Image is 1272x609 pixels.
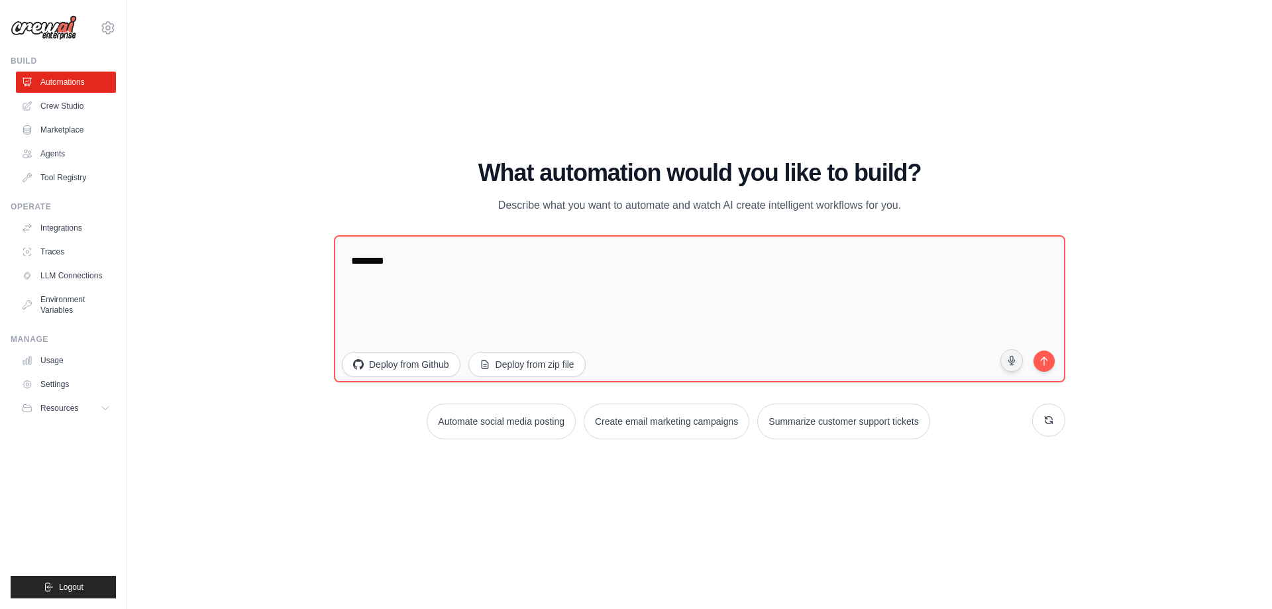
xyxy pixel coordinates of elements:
[477,197,922,214] p: Describe what you want to automate and watch AI create intelligent workflows for you.
[16,241,116,262] a: Traces
[427,404,576,439] button: Automate social media posting
[16,265,116,286] a: LLM Connections
[11,201,116,212] div: Operate
[11,576,116,598] button: Logout
[16,72,116,93] a: Automations
[16,167,116,188] a: Tool Registry
[16,374,116,395] a: Settings
[11,15,77,40] img: Logo
[59,582,83,592] span: Logout
[584,404,749,439] button: Create email marketing campaigns
[16,398,116,419] button: Resources
[40,403,78,414] span: Resources
[334,160,1065,186] h1: What automation would you like to build?
[16,95,116,117] a: Crew Studio
[1206,545,1272,609] iframe: Chat Widget
[16,119,116,140] a: Marketplace
[468,352,586,377] button: Deploy from zip file
[16,289,116,321] a: Environment Variables
[757,404,929,439] button: Summarize customer support tickets
[16,143,116,164] a: Agents
[11,56,116,66] div: Build
[11,334,116,345] div: Manage
[1206,545,1272,609] div: 聊天小工具
[16,350,116,371] a: Usage
[16,217,116,239] a: Integrations
[342,352,460,377] button: Deploy from Github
